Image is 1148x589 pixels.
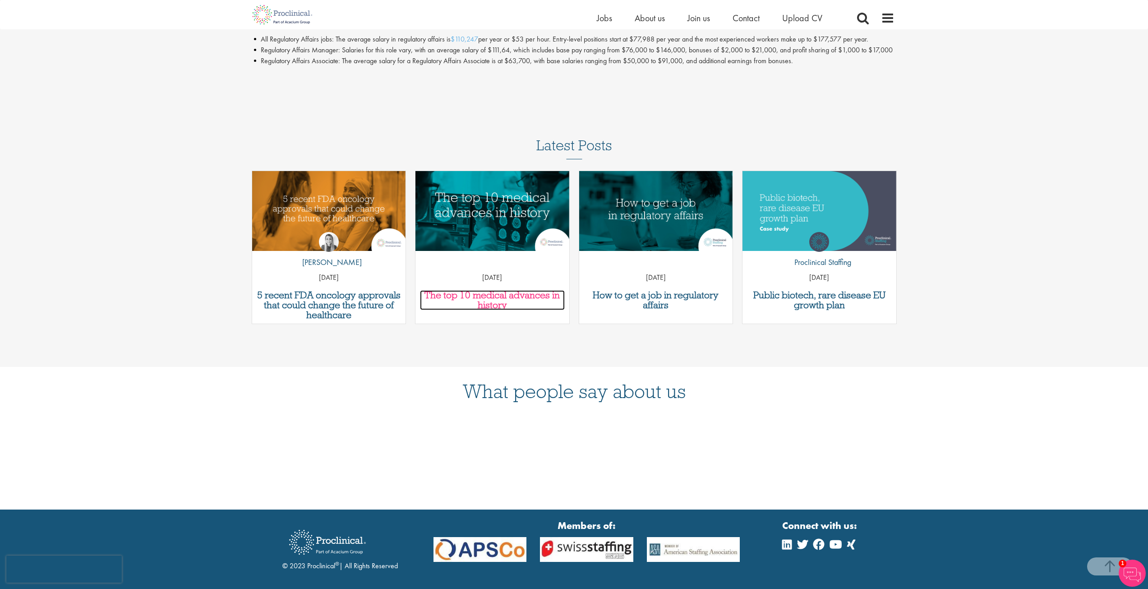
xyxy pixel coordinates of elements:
img: Top 10 medical advances in history [415,171,569,251]
img: Proclinical Staffing [809,232,829,252]
a: The top 10 medical advances in history [420,290,565,310]
sup: ® [335,560,339,567]
a: $110,247 [451,34,478,44]
img: Public biotech, rare disease EU growth plan thumbnail [742,171,896,251]
img: 5 Recent FDA Oncology Approvals That Could Change The Future of Healthcare [252,171,406,251]
div: © 2023 Proclinical | All Rights Reserved [282,523,398,571]
h3: Latest Posts [536,138,612,159]
a: Link to a post [742,171,896,251]
a: Link to a post [415,171,569,251]
a: Hannah Burke [PERSON_NAME] [295,232,362,273]
a: Link to a post [579,171,733,251]
iframe: reCAPTCHA [6,556,122,583]
a: Public biotech, rare disease EU growth plan [747,290,892,310]
a: 5 recent FDA oncology approvals that could change the future of healthcare [257,290,401,320]
img: APSCo [533,537,640,562]
p: Proclinical Staffing [788,256,851,268]
a: Contact [733,12,760,24]
img: Chatbot [1119,560,1146,587]
p: [DATE] [252,273,406,283]
strong: Members of: [433,519,740,533]
strong: Connect with us: [782,519,859,533]
img: Proclinical Recruitment [282,524,373,561]
li: Regulatory Affairs Associate: The average salary for a Regulatory Affairs Associate is at $63,700... [254,56,894,66]
a: Link to a post [252,171,406,251]
p: [PERSON_NAME] [295,256,362,268]
p: [DATE] [415,273,569,283]
img: APSCo [427,537,534,562]
a: Proclinical Staffing Proclinical Staffing [788,232,851,273]
a: Join us [687,12,710,24]
iframe: Customer reviews powered by Trustpilot [247,419,901,482]
li: Regulatory Affairs Manager: Salaries for this role vary, with an average salary of $111,64, which... [254,45,894,56]
span: 1 [1119,560,1126,567]
a: Upload CV [782,12,822,24]
a: How to get a job in regulatory affairs [584,290,728,310]
a: About us [635,12,665,24]
img: APSCo [640,537,747,562]
a: Jobs [597,12,612,24]
img: Hannah Burke [319,232,339,252]
img: How to get a job in regulatory affairs [579,171,733,251]
p: [DATE] [742,273,896,283]
li: All Regulatory Affairs jobs: The average salary in regulatory affairs is per year or $53 per hour... [254,34,894,45]
p: [DATE] [579,273,733,283]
